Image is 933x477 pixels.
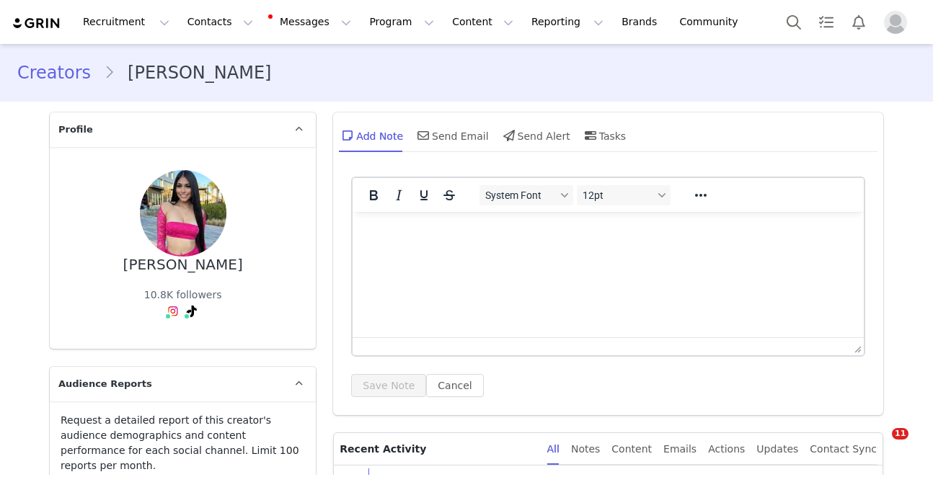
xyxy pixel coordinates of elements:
[437,185,461,205] button: Strikethrough
[547,433,560,465] div: All
[778,6,810,38] button: Search
[12,17,62,30] img: grin logo
[415,118,489,153] div: Send Email
[689,185,713,205] button: Reveal or hide additional toolbar items
[671,6,753,38] a: Community
[479,185,573,205] button: Fonts
[58,122,93,137] span: Profile
[849,338,864,355] div: Press the Up and Down arrow keys to resize the editor.
[339,118,403,153] div: Add Note
[386,185,411,205] button: Italic
[875,11,921,34] button: Profile
[756,433,798,465] div: Updates
[353,212,864,337] iframe: Rich Text Area
[74,6,178,38] button: Recruitment
[123,257,243,273] div: [PERSON_NAME]
[17,60,104,86] a: Creators
[810,433,877,465] div: Contact Sync
[179,6,262,38] button: Contacts
[140,170,226,257] img: 4462ee20-19ec-4a72-9c71-30b8fd65823d.jpg
[485,190,556,201] span: System Font
[167,306,179,317] img: instagram.svg
[426,374,483,397] button: Cancel
[523,6,612,38] button: Reporting
[351,374,426,397] button: Save Note
[611,433,652,465] div: Content
[577,185,671,205] button: Font sizes
[708,433,745,465] div: Actions
[862,428,897,463] iframe: Intercom live chat
[843,6,875,38] button: Notifications
[340,433,535,465] p: Recent Activity
[810,6,842,38] a: Tasks
[613,6,670,38] a: Brands
[500,118,570,153] div: Send Alert
[412,185,436,205] button: Underline
[884,11,907,34] img: placeholder-profile.jpg
[61,413,305,473] p: Request a detailed report of this creator's audience demographics and content performance for eac...
[892,428,908,440] span: 11
[582,118,627,153] div: Tasks
[58,377,152,391] span: Audience Reports
[443,6,522,38] button: Content
[144,287,222,303] div: 10.8K followers
[663,433,697,465] div: Emails
[361,6,443,38] button: Program
[583,190,653,201] span: 12pt
[262,6,360,38] button: Messages
[571,433,600,465] div: Notes
[361,185,386,205] button: Bold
